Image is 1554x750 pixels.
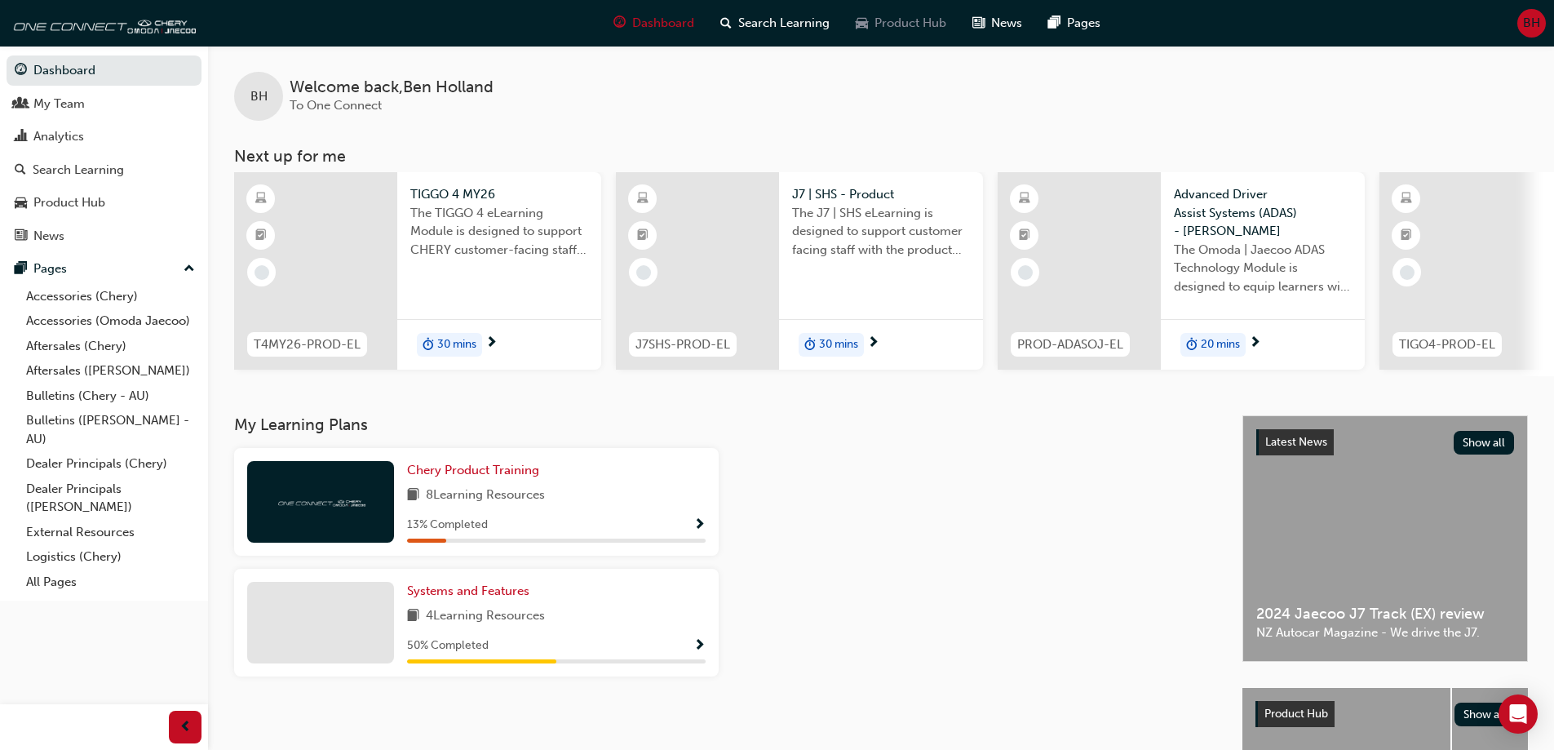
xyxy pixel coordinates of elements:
a: All Pages [20,570,201,595]
span: News [991,14,1022,33]
div: News [33,227,64,246]
span: book-icon [407,486,419,506]
a: Systems and Features [407,582,536,601]
span: news-icon [972,13,985,33]
span: learningResourceType_ELEARNING-icon [255,189,267,210]
button: Show Progress [693,636,706,656]
button: DashboardMy TeamAnalyticsSearch LearningProduct HubNews [7,52,201,254]
span: PROD-ADASOJ-EL [1017,335,1123,354]
button: Show Progress [693,515,706,535]
span: Chery Product Training [407,463,539,477]
span: guage-icon [613,13,626,33]
span: next-icon [1249,336,1261,351]
span: 2024 Jaecoo J7 Track (EX) review [1256,605,1514,624]
span: 30 mins [437,335,476,354]
span: BH [1523,14,1540,33]
span: chart-icon [15,130,27,144]
a: Latest NewsShow all2024 Jaecoo J7 Track (EX) reviewNZ Autocar Magazine - We drive the J7. [1242,415,1528,662]
span: Product Hub [1264,707,1328,721]
a: Accessories (Chery) [20,284,201,309]
a: car-iconProduct Hub [843,7,959,40]
span: Search Learning [738,14,830,33]
span: booktick-icon [255,225,267,246]
span: next-icon [485,336,498,351]
a: Analytics [7,122,201,152]
span: duration-icon [423,335,434,356]
span: Dashboard [632,14,694,33]
span: 13 % Completed [407,516,488,535]
span: T4MY26-PROD-EL [254,335,361,354]
span: learningRecordVerb_NONE-icon [255,265,269,280]
a: Aftersales (Chery) [20,334,201,359]
button: Show all [1454,703,1516,726]
span: Advanced Driver Assist Systems (ADAS) - [PERSON_NAME] [1174,185,1352,241]
h3: My Learning Plans [234,415,1216,434]
a: search-iconSearch Learning [707,7,843,40]
span: booktick-icon [637,225,649,246]
a: Logistics (Chery) [20,544,201,570]
span: duration-icon [804,335,816,356]
a: News [7,221,201,251]
a: Aftersales ([PERSON_NAME]) [20,358,201,384]
div: Pages [33,260,67,278]
div: Search Learning [33,161,124,180]
button: Show all [1454,431,1515,455]
div: My Team [33,95,85,113]
a: Dealer Principals ([PERSON_NAME]) [20,477,201,520]
span: NZ Autocar Magazine - We drive the J7. [1256,624,1514,642]
span: Welcome back , Ben Holland [290,78,494,97]
span: Systems and Features [407,584,529,598]
button: BH [1517,9,1546,38]
span: people-icon [15,97,27,112]
button: Pages [7,254,201,284]
span: The Omoda | Jaecoo ADAS Technology Module is designed to equip learners with essential knowledge ... [1174,241,1352,296]
span: J7 | SHS - Product [792,185,970,204]
a: T4MY26-PROD-ELTIGGO 4 MY26The TIGGO 4 eLearning Module is designed to support CHERY customer-faci... [234,172,601,370]
span: duration-icon [1186,335,1198,356]
span: car-icon [15,196,27,211]
span: Pages [1067,14,1100,33]
a: Bulletins ([PERSON_NAME] - AU) [20,408,201,451]
div: Open Intercom Messenger [1499,695,1538,734]
span: 30 mins [819,335,858,354]
span: next-icon [867,336,879,351]
span: booktick-icon [1019,225,1030,246]
span: 4 Learning Resources [426,606,545,627]
a: Chery Product Training [407,461,546,480]
span: The J7 | SHS eLearning is designed to support customer facing staff with the product and sales in... [792,204,970,260]
div: Product Hub [33,193,105,212]
span: BH [250,87,268,106]
span: 50 % Completed [407,637,489,655]
span: prev-icon [179,717,192,738]
a: pages-iconPages [1035,7,1113,40]
span: 20 mins [1201,335,1240,354]
span: 8 Learning Resources [426,486,545,506]
span: pages-icon [15,262,27,277]
span: learningRecordVerb_NONE-icon [1018,265,1033,280]
h3: Next up for me [208,147,1554,166]
a: PROD-ADASOJ-ELAdvanced Driver Assist Systems (ADAS) - [PERSON_NAME]The Omoda | Jaecoo ADAS Techno... [998,172,1365,370]
span: book-icon [407,606,419,627]
span: TIGGO 4 MY26 [410,185,588,204]
a: Bulletins (Chery - AU) [20,384,201,409]
a: Latest NewsShow all [1256,429,1514,455]
span: car-icon [856,13,868,33]
span: up-icon [184,259,195,280]
a: External Resources [20,520,201,545]
img: oneconnect [276,494,365,509]
a: Product HubShow all [1255,701,1515,727]
a: Dashboard [7,55,201,86]
span: guage-icon [15,64,27,78]
span: booktick-icon [1401,225,1412,246]
a: Dealer Principals (Chery) [20,451,201,477]
img: oneconnect [8,7,196,39]
span: learningRecordVerb_NONE-icon [1400,265,1415,280]
span: Product Hub [874,14,946,33]
a: Search Learning [7,155,201,185]
span: Show Progress [693,639,706,654]
a: guage-iconDashboard [600,7,707,40]
span: TIGO4-PROD-EL [1399,335,1495,354]
a: Accessories (Omoda Jaecoo) [20,308,201,334]
span: learningResourceType_ELEARNING-icon [1019,189,1030,210]
span: Latest News [1265,435,1327,449]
